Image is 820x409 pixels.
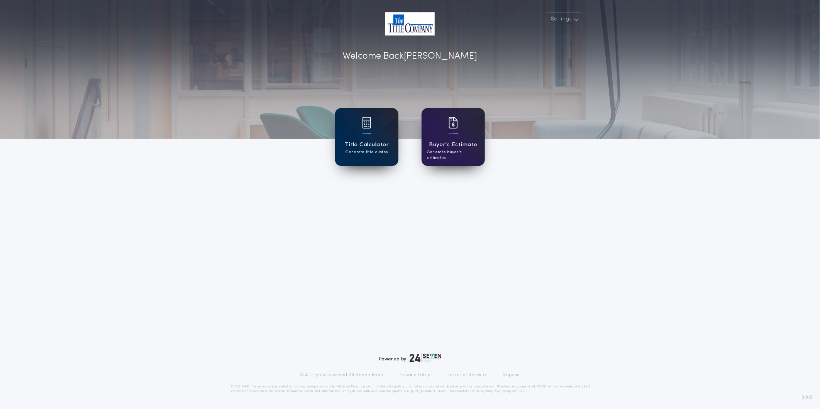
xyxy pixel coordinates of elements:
p: DISCLAIMER: This estimate is provided for informational purposes only. 24|Seven Fees, a product o... [229,384,591,394]
a: Privacy Policy [400,372,431,378]
p: © All rights reserved. 24|Seven Fees [300,372,383,378]
p: Generate buyer's estimates [427,149,479,161]
h1: Title Calculator [345,140,389,149]
a: [URL][DOMAIN_NAME] [411,390,449,393]
h1: Buyer's Estimate [429,140,477,149]
img: logo [410,353,441,363]
img: card icon [362,117,371,128]
p: Generate title quotes [346,149,388,155]
img: card icon [449,117,458,128]
a: Support [503,372,520,378]
span: 3.8.0 [802,394,812,401]
button: Settings [546,12,582,26]
div: Powered by [379,353,441,363]
img: account-logo [385,12,434,35]
p: Welcome Back [PERSON_NAME] [343,49,478,63]
a: Terms of Service [447,372,486,378]
a: card iconTitle CalculatorGenerate title quotes [335,108,398,166]
a: card iconBuyer's EstimateGenerate buyer's estimates [422,108,485,166]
